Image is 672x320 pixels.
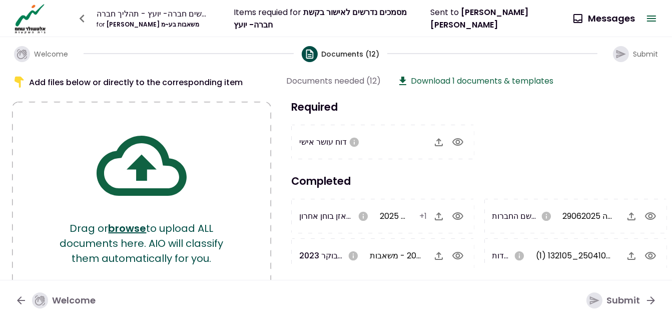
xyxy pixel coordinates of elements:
div: Add files below or directly to the corresponding item [12,75,271,90]
button: Download 1 documents & templates [397,75,553,87]
div: Welcome [32,292,96,308]
span: נסח מפורט מרשם החברות [492,210,581,222]
button: Documents (12) [302,38,380,70]
div: [PERSON_NAME] משאבות בע~מ [97,20,211,29]
button: browse [109,221,147,236]
svg: אנא העלו תעודת התאגדות של החברה [514,250,525,261]
span: +1 [420,210,427,222]
span: מאזן בוחן אחרון (נדרש לקבלת [PERSON_NAME] ירוק) [299,210,491,222]
div: מסמכים נדרשים חברה- יועץ - תהליך חברה [97,8,211,20]
div: Items requied for [234,6,407,31]
svg: אנא העלו מאזן מבוקר לשנה 2023 [348,250,359,261]
button: Welcome [7,287,104,313]
span: מסמכים נדרשים לאישור בקשת חברה- יועץ [234,7,407,31]
h3: Required [286,99,672,115]
svg: אנא הורידו את הטופס מלמעלה. יש למלא ולהחזיר חתום על ידי הבעלים [349,137,360,148]
div: Sent to [430,6,566,31]
button: Submit [578,287,665,313]
span: Welcome [34,49,68,59]
div: Documents needed (12) [286,75,381,87]
h3: Completed [286,173,672,189]
span: for [97,20,105,29]
span: נסח חברה 29062025.pdf [563,210,652,222]
button: Submit [605,38,666,70]
span: [PERSON_NAME] [PERSON_NAME] [430,7,528,31]
button: Welcome [6,38,76,70]
span: מאזן מבוקר 2023 (נדרש לקבלת [PERSON_NAME] ירוק) [299,250,500,261]
span: Submit [633,49,658,59]
span: תעודת התאגדות [492,250,548,261]
svg: אנא העלו נסח חברה מפורט כולל שעבודים [541,211,552,222]
span: Documents (12) [322,49,380,59]
svg: במידה ונערכת הנהלת חשבונות כפולה בלבד [358,211,369,222]
span: מאזן בוחן מלא 2025.pdf [380,210,465,222]
div: Submit [586,292,640,308]
p: Drag or to upload ALL documents here. AIO will classify them automatically for you. [52,221,231,266]
span: דוחות כספיים 2023 - משאבות זיידאן .pdf [370,250,557,261]
span: דוח עושר אישי [299,136,347,148]
img: Logo [12,3,49,34]
button: Messages [566,6,643,32]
